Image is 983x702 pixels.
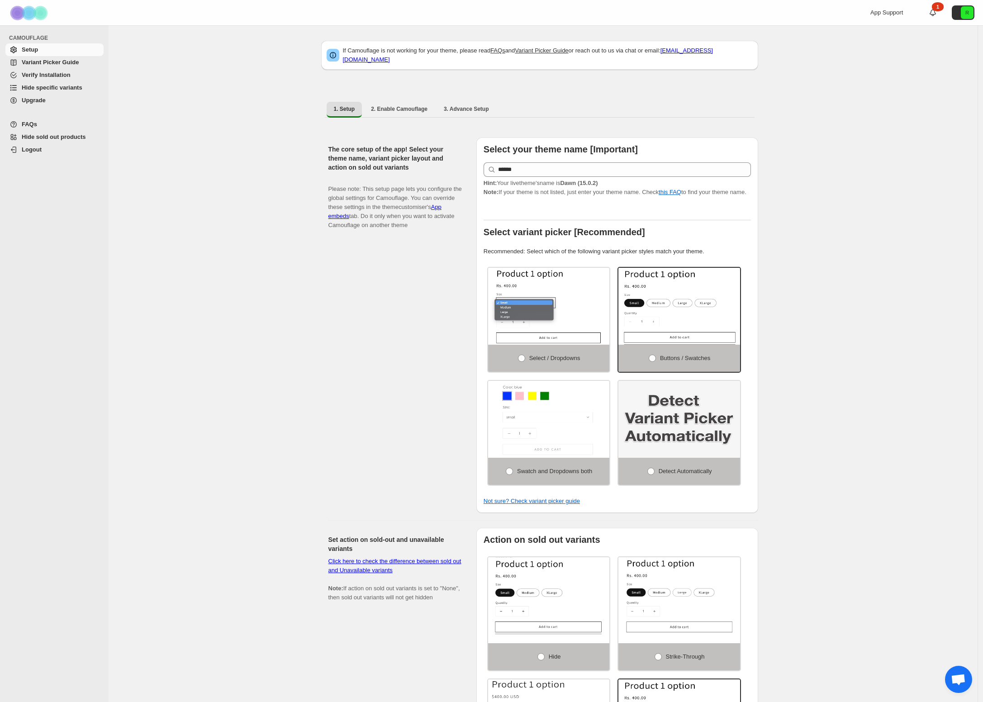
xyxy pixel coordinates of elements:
a: Click here to check the difference between sold out and Unavailable variants [328,558,461,574]
a: FAQs [490,47,505,54]
img: Buttons / Swatches [618,268,740,345]
img: Swatch and Dropdowns both [488,381,610,458]
a: Hide specific variants [5,81,104,94]
span: 2. Enable Camouflage [371,105,427,113]
span: Logout [22,146,42,153]
img: Camouflage [7,0,52,25]
a: Logout [5,143,104,156]
h2: The core setup of the app! Select your theme name, variant picker layout and action on sold out v... [328,145,462,172]
a: Variant Picker Guide [515,47,568,54]
a: Variant Picker Guide [5,56,104,69]
a: this FAQ [659,189,681,195]
strong: Note: [484,189,499,195]
p: If Camouflage is not working for your theme, please read and or reach out to us via chat or email: [343,46,753,64]
a: 1 [928,8,937,17]
p: Please note: This setup page lets you configure the global settings for Camouflage. You can overr... [328,175,462,230]
b: Action on sold out variants [484,535,600,545]
p: If your theme is not listed, just enter your theme name. Check to find your theme name. [484,179,751,197]
span: Swatch and Dropdowns both [517,468,592,474]
span: Setup [22,46,38,53]
a: Upgrade [5,94,104,107]
h2: Set action on sold-out and unavailable variants [328,535,462,553]
b: Select variant picker [Recommended] [484,227,645,237]
span: Detect Automatically [659,468,712,474]
span: Variant Picker Guide [22,59,79,66]
span: Verify Installation [22,71,71,78]
img: Select / Dropdowns [488,268,610,345]
span: 3. Advance Setup [444,105,489,113]
b: Select your theme name [Important] [484,144,638,154]
a: FAQs [5,118,104,131]
text: R [965,10,969,15]
strong: Dawn (15.0.2) [560,180,598,186]
img: Hide [488,557,610,634]
img: Detect Automatically [618,381,740,458]
b: Note: [328,585,343,592]
a: Not sure? Check variant picker guide [484,498,580,504]
span: Avatar with initials R [961,6,974,19]
div: 1 [932,2,944,11]
div: Open chat [945,666,972,693]
span: 1. Setup [334,105,355,113]
span: Upgrade [22,97,46,104]
span: App Support [870,9,903,16]
button: Avatar with initials R [952,5,974,20]
a: Hide sold out products [5,131,104,143]
img: Strike-through [618,557,740,634]
span: Buttons / Swatches [660,355,710,361]
span: CAMOUFLAGE [9,34,104,42]
a: Setup [5,43,104,56]
span: Strike-through [666,653,705,660]
span: Your live theme's name is [484,180,598,186]
span: If action on sold out variants is set to "None", then sold out variants will not get hidden [328,558,461,601]
strong: Hint: [484,180,497,186]
span: Hide sold out products [22,133,86,140]
span: Select / Dropdowns [529,355,580,361]
span: Hide specific variants [22,84,82,91]
span: FAQs [22,121,37,128]
p: Recommended: Select which of the following variant picker styles match your theme. [484,247,751,256]
a: Verify Installation [5,69,104,81]
span: Hide [549,653,561,660]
